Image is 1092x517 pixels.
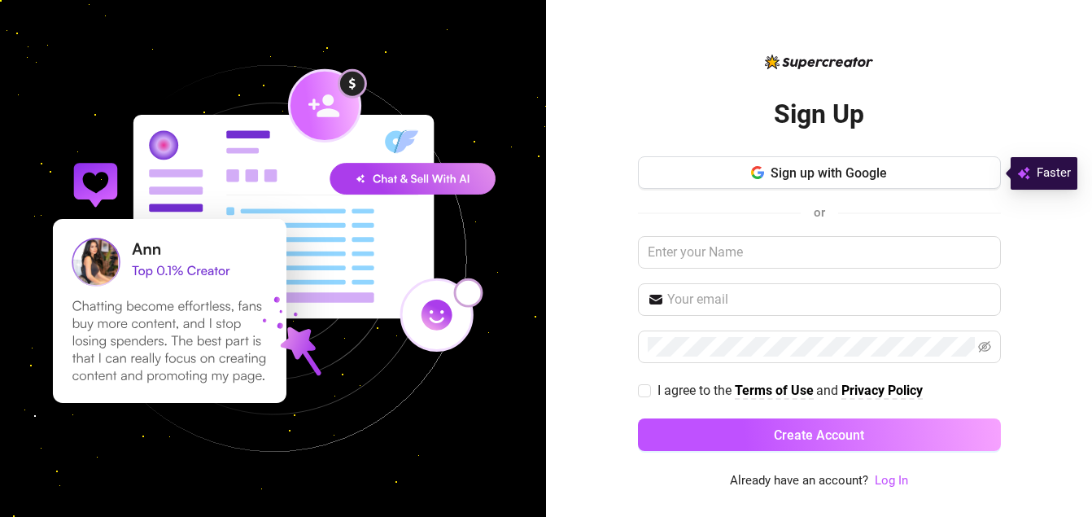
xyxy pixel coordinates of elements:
[841,383,923,398] strong: Privacy Policy
[1037,164,1071,183] span: Faster
[978,340,991,353] span: eye-invisible
[875,473,908,488] a: Log In
[638,156,1001,189] button: Sign up with Google
[814,205,825,220] span: or
[638,418,1001,451] button: Create Account
[774,427,864,443] span: Create Account
[730,471,868,491] span: Already have an account?
[841,383,923,400] a: Privacy Policy
[1017,164,1030,183] img: svg%3e
[816,383,841,398] span: and
[771,165,887,181] span: Sign up with Google
[735,383,814,400] a: Terms of Use
[774,98,864,131] h2: Sign Up
[765,55,873,69] img: logo-BBDzfeDw.svg
[667,290,991,309] input: Your email
[735,383,814,398] strong: Terms of Use
[638,236,1001,269] input: Enter your Name
[875,471,908,491] a: Log In
[657,383,735,398] span: I agree to the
